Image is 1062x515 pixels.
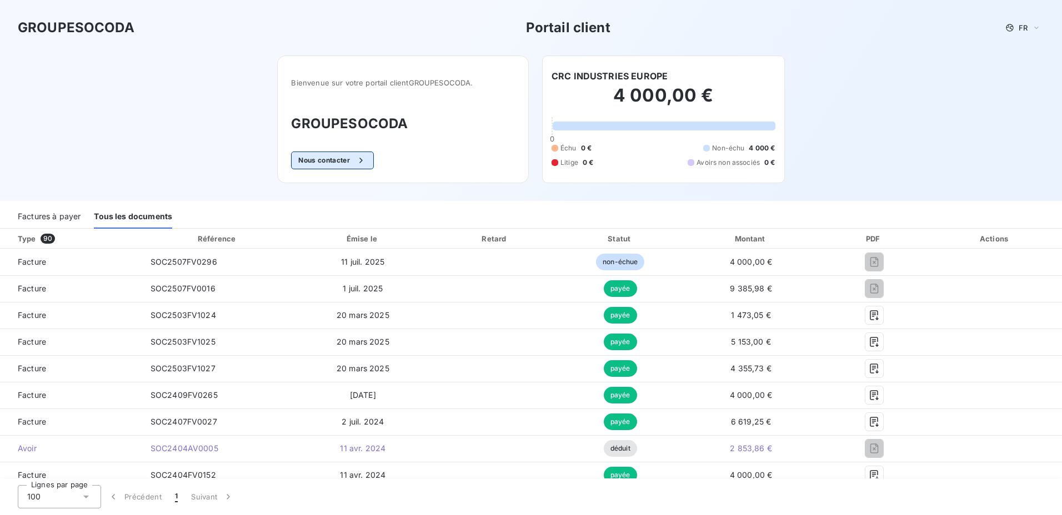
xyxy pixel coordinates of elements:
[684,233,818,244] div: Montant
[151,443,218,453] span: SOC2404AV0005
[350,390,376,400] span: [DATE]
[9,310,133,321] span: Facture
[9,443,133,454] span: Avoir
[697,158,760,168] span: Avoirs non associés
[296,233,429,244] div: Émise le
[340,470,385,479] span: 11 avr. 2024
[552,69,668,83] h6: CRC INDUSTRIES EUROPE
[560,158,578,168] span: Litige
[731,310,771,320] span: 1 473,05 €
[930,233,1060,244] div: Actions
[151,284,216,293] span: SOC2507FV0016
[291,78,515,87] span: Bienvenue sur votre portail client GROUPESOCODA .
[151,363,216,373] span: SOC2503FV1027
[434,233,556,244] div: Retard
[552,84,775,118] h2: 4 000,00 €
[749,143,775,153] span: 4 000 €
[18,205,81,229] div: Factures à payer
[604,360,637,377] span: payée
[9,336,133,347] span: Facture
[9,469,133,481] span: Facture
[151,337,216,346] span: SOC2503FV1025
[604,413,637,430] span: payée
[560,143,577,153] span: Échu
[604,440,637,457] span: déduit
[9,416,133,427] span: Facture
[18,18,134,38] h3: GROUPESOCODA
[291,152,373,169] button: Nous contacter
[151,417,217,426] span: SOC2407FV0027
[168,485,184,508] button: 1
[342,417,384,426] span: 2 juil. 2024
[581,143,592,153] span: 0 €
[9,256,133,267] span: Facture
[11,233,139,244] div: Type
[184,485,241,508] button: Suivant
[822,233,926,244] div: PDF
[550,134,554,143] span: 0
[151,257,217,266] span: SOC2507FV0296
[9,363,133,374] span: Facture
[337,310,389,320] span: 20 mars 2025
[764,158,775,168] span: 0 €
[604,467,637,483] span: payée
[175,491,178,502] span: 1
[712,143,744,153] span: Non-échu
[730,284,772,293] span: 9 385,98 €
[730,257,773,266] span: 4 000,00 €
[583,158,593,168] span: 0 €
[731,337,771,346] span: 5 153,00 €
[730,443,772,453] span: 2 853,86 €
[151,470,216,479] span: SOC2404FV0152
[343,284,383,293] span: 1 juil. 2025
[151,390,218,400] span: SOC2409FV0265
[560,233,680,244] div: Statut
[27,491,41,502] span: 100
[596,254,644,270] span: non-échue
[604,280,637,297] span: payée
[337,337,389,346] span: 20 mars 2025
[604,307,637,324] span: payée
[731,417,772,426] span: 6 619,25 €
[526,18,610,38] h3: Portail client
[101,485,168,508] button: Précédent
[604,387,637,403] span: payée
[337,363,389,373] span: 20 mars 2025
[730,363,772,373] span: 4 355,73 €
[730,470,773,479] span: 4 000,00 €
[604,334,637,350] span: payée
[341,257,384,266] span: 11 juil. 2025
[94,205,172,229] div: Tous les documents
[41,234,55,244] span: 90
[1019,23,1028,32] span: FR
[9,390,133,401] span: Facture
[151,310,216,320] span: SOC2503FV1024
[730,390,773,400] span: 4 000,00 €
[9,283,133,294] span: Facture
[340,443,385,453] span: 11 avr. 2024
[198,234,236,243] div: Référence
[291,114,515,134] h3: GROUPESOCODA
